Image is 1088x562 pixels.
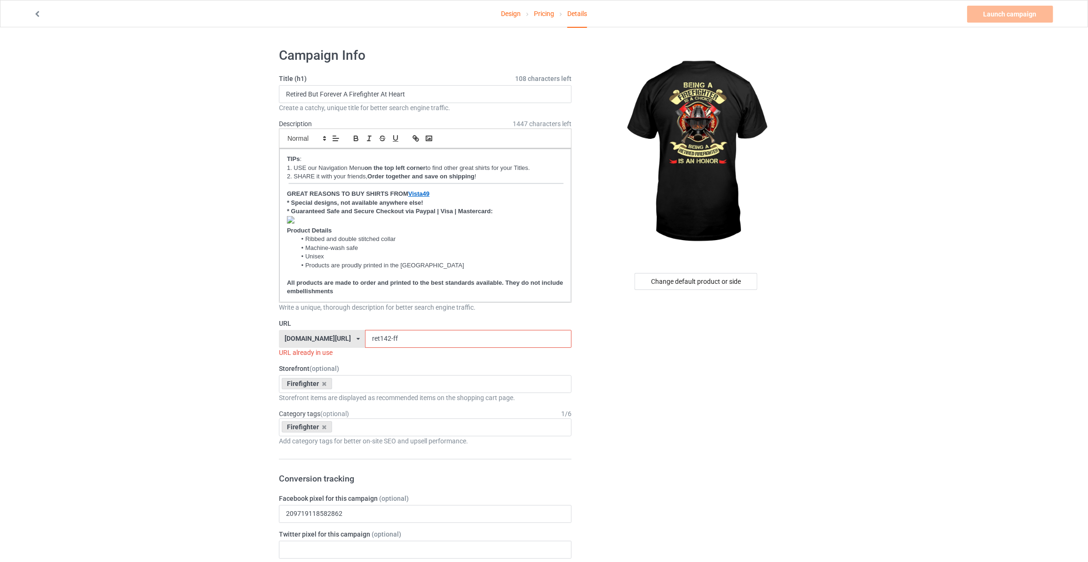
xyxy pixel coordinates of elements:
div: Change default product or side [635,273,757,290]
p: : [287,155,564,164]
strong: * Guaranteed Safe and Secure Checkout via Paypal | Visa | Mastercard: [287,208,493,215]
p: 1. USE our Navigation Menu to find other great shirts for your Titles. [287,164,564,173]
div: 1 / 6 [561,409,572,418]
strong: All products are made to order and printed to the best standards available. They do not include e... [287,279,565,295]
span: 108 characters left [515,74,572,83]
div: [DOMAIN_NAME][URL] [285,335,351,342]
div: Details [567,0,587,28]
li: Unisex [296,252,564,261]
div: URL already in use [279,348,572,357]
a: Design [501,0,521,27]
li: Products are proudly printed in the [GEOGRAPHIC_DATA] [296,261,564,270]
p: 2. SHARE it with your friends, ! [287,172,564,181]
h1: Campaign Info [279,47,572,64]
span: 1447 characters left [513,119,572,128]
label: Title (h1) [279,74,572,83]
div: Storefront items are displayed as recommended items on the shopping cart page. [279,393,572,402]
div: Add category tags for better on-site SEO and upsell performance. [279,436,572,446]
img: 33349293844_4233cdfcd4.jpg [287,216,294,224]
span: (optional) [310,365,339,372]
label: Facebook pixel for this campaign [279,494,572,503]
strong: TIPs [287,155,300,162]
div: Create a catchy, unique title for better search engine traffic. [279,103,572,112]
label: Description [279,120,312,128]
div: Firefighter [282,378,332,389]
li: Machine-wash safe [296,244,564,252]
a: Vista49 [408,190,429,197]
label: Twitter pixel for this campaign [279,530,572,539]
img: Screenshot_at_Jul_03_11-49-29.png [287,182,564,187]
label: Category tags [279,409,349,418]
strong: on the top left corner [365,164,426,171]
strong: GREAT REASONS TO BUY SHIRTS FROM [287,190,408,197]
strong: Product Details [287,227,332,234]
strong: * Special designs, not available anywhere else! [287,199,423,206]
span: (optional) [372,530,401,538]
h3: Conversion tracking [279,473,572,484]
label: URL [279,319,572,328]
li: Ribbed and double stitched collar [296,235,564,243]
strong: Order together and save on shipping [367,173,475,180]
div: Firefighter [282,421,332,433]
span: (optional) [320,410,349,417]
label: Storefront [279,364,572,373]
div: Write a unique, thorough description for better search engine traffic. [279,303,572,312]
a: Pricing [534,0,554,27]
span: (optional) [379,495,409,502]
